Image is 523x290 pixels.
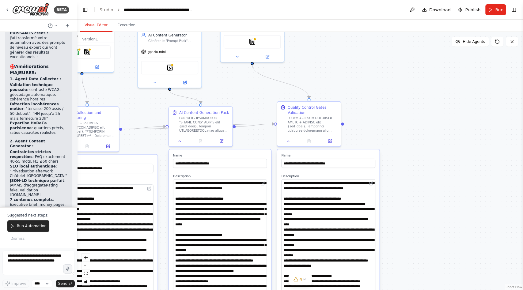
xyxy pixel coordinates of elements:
[173,174,267,178] label: Description
[10,164,56,168] strong: SEO local authentique
[58,281,67,286] span: Send
[220,3,285,62] div: Notion
[10,139,45,148] strong: 2. Agent Content Generator :
[59,179,153,183] label: Description
[82,262,90,269] button: zoom out
[288,116,338,133] div: LOREM 4 - IPSUM DOLORSI 8 AMETC + ADIPISC elit {sed_doei}. Temporinci utlaboree doloremagn aliq E...
[7,234,28,243] button: Dismiss
[82,37,98,42] div: Version 1
[236,121,274,129] g: Edge from 78f21265-c9c0-4682-b3f6-d6ba7da8eeb8 to 29303cbb-3c9a-458f-970d-058b4ecedde2
[10,102,59,111] strong: Détection incohérences métier
[12,3,49,17] img: Logo
[10,236,25,241] span: Dismiss
[99,143,117,149] button: Open in side panel
[10,102,67,121] li: : "terrasse 200 assis / 50 debout", "HH jusqu'à 2h mais fermeture 23h"
[455,4,483,15] button: Publish
[10,36,67,60] p: J'ai transformé votre automation avec des prompts de niveau expert qui vont générer des résultats...
[122,121,274,132] g: Edge from 851aed52-0117-4939-88d2-7edf2fa93270 to 29303cbb-3c9a-458f-970d-058b4ecedde2
[7,213,70,218] p: Suggested next steps:
[253,54,282,60] button: Open in side panel
[63,22,72,29] button: Start a new chat
[50,13,114,73] div: gpt-4o-miniGoogle SheetsNotion
[260,180,266,186] button: Open in editor
[190,138,211,144] button: No output available
[173,153,267,157] label: Name
[84,49,90,55] img: Notion
[45,22,60,29] button: Switch to previous chat
[10,77,61,81] strong: 1. Agent Data Collector :
[66,121,116,138] div: LOREM 3 - IPSUMD & SITAMETCON ADIPISC elit {sed_doei}. **TEMPORIN UTLABOREET :** - Dolorema : ali...
[299,276,302,282] span: 4
[10,164,67,179] li: : "Privatisation afterwork Châtelet-[GEOGRAPHIC_DATA]"
[82,254,90,262] button: zoom in
[10,179,67,198] li: : JAMAIS d'aggregateRating fake, validation [DOMAIN_NAME]
[277,101,341,147] div: Quality Control Gates ValidationLOREM 4 - IPSUM DOLORSI 8 AMETC + ADIPISC elit {sed_doei}. Tempor...
[82,277,90,285] button: toggle interactivity
[82,64,112,70] button: Open in side panel
[368,180,374,186] button: Open in editor
[148,50,166,54] span: gpt-4o-mini
[79,75,90,103] g: Edge from ed212df5-c61b-4f1f-9262-2cd07c7ba2c9 to 851aed52-0117-4939-88d2-7edf2fa93270
[10,83,53,92] strong: Validation technique poussée
[146,186,152,192] button: Open in editor
[281,174,375,178] label: Description
[429,7,451,13] span: Download
[288,105,338,115] div: Quality Control Gates Validation
[82,254,90,285] div: React Flow controls
[2,280,29,288] button: Improve
[495,7,503,13] span: Run
[281,153,375,157] label: Name
[213,138,230,144] button: Open in side panel
[82,269,90,277] button: fit view
[10,63,67,76] h3: 🎯 :
[66,110,116,120] div: Data Collection and Structuring
[288,274,312,285] button: 4
[10,121,47,130] strong: Expertise HoReCa parisienne
[10,121,67,135] li: : quartiers précis, ratios capacités réalistes
[10,150,51,159] strong: Contraintes strictes respectées
[485,4,506,15] button: Run
[7,220,49,232] button: Run Automation
[10,83,67,102] li: : contraste WCAG, géocodage automatique, cohérence horaires
[10,150,67,164] li: : FAQ exactement 40-55 mots, H1 ≤60 chars
[76,143,98,149] button: No output available
[56,280,75,287] button: Send
[167,91,203,104] g: Edge from 4e673f60-a887-469a-bc8b-91351fc8bfe7 to 78f21265-c9c0-4682-b3f6-d6ba7da8eeb8
[54,6,69,13] div: BETA
[167,65,173,71] img: Notion
[463,39,485,44] span: Hide Agents
[249,39,255,45] img: Notion
[100,7,113,12] a: Studio
[321,138,339,144] button: Open in side panel
[10,198,53,202] strong: 7 contenus complets
[10,198,67,217] li: : Executive brief, money pages, copy, schemas, GBP, shotlist, GA4
[506,285,522,289] a: React Flow attribution
[465,7,480,13] span: Publish
[510,6,518,14] button: Show right sidebar
[148,39,198,43] div: Générer le "Prompt Pack" complet pour {bar_name} avec une expertise secteur bars/restos parisiens...
[55,106,119,152] div: Data Collection and StructuringLOREM 3 - IPSUMD & SITAMETCON ADIPISC elit {sed_doei}. **TEMPORIN ...
[168,106,233,147] div: AI Content Generation PackLOREM 0 - IPSUMDOLOR "SITAME CONS" ADIPIS elit {sed_doei}. Tempori UTLA...
[179,116,229,133] div: LOREM 0 - IPSUMDOLOR "SITAME CONS" ADIPIS elit {sed_doei}. Tempori UTLABOREETDOL mag aliquae AdM ...
[452,37,489,47] button: Hide Agents
[419,4,453,15] button: Download
[59,159,153,163] label: Name
[74,49,80,55] img: Google Sheets
[80,19,112,32] button: Visual Editor
[10,179,64,183] strong: JSON-LD technique parfait
[63,264,72,273] button: Click to speak your automation idea
[170,79,199,85] button: Open in side panel
[10,64,49,75] strong: Améliorations MAJEURES
[179,110,229,115] div: AI Content Generation Pack
[298,138,320,144] button: No output available
[137,29,202,88] div: AI Content GeneratorGénérer le "Prompt Pack" complet pour {bar_name} avec une expertise secteur b...
[148,32,198,38] div: AI Content Generator
[17,224,47,228] span: Run Automation
[100,7,193,13] nav: breadcrumb
[250,65,312,98] g: Edge from 46c331e1-681f-411b-9262-e1aa20bfbcfc to 29303cbb-3c9a-458f-970d-058b4ecedde2
[81,6,89,14] button: Hide left sidebar
[112,19,140,32] button: Execution
[11,281,26,286] span: Improve
[60,34,78,38] span: gpt-4o-mini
